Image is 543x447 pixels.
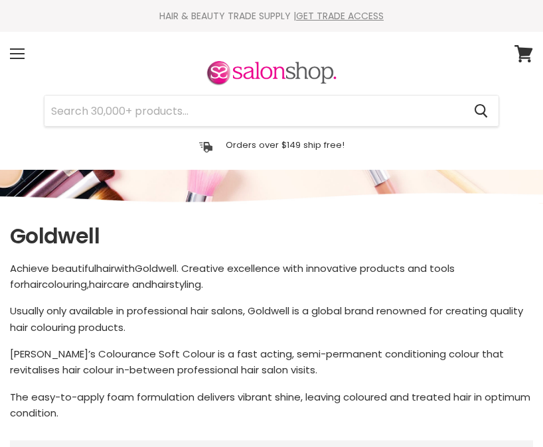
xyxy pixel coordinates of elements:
span: with [114,261,135,275]
p: The easy-to-apply foam formulation delivers vibrant shine, leaving coloured and treated hair in o... [10,389,533,422]
form: Product [44,95,499,127]
h1: Goldwell [10,222,533,250]
span: . Creative excellence with innovative products and tools for [10,261,455,291]
a: GET TRADE ACCESS [296,9,384,23]
span: styling. [169,277,203,291]
button: Search [463,96,499,126]
p: Usually only available in professional hair salons, Goldwell is a global brand renowned for creat... [10,303,533,336]
input: Search [44,96,463,126]
span: Achieve beautiful [10,261,96,275]
span: care and [107,277,151,291]
p: Orders over $149 ship free! [226,139,345,151]
p: [PERSON_NAME]’s Colourance Soft Colour is a fast acting, semi-permanent conditioning colour that ... [10,346,533,379]
p: hair Goldwell hair hair hair [10,261,533,293]
span: colouring, [42,277,89,291]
